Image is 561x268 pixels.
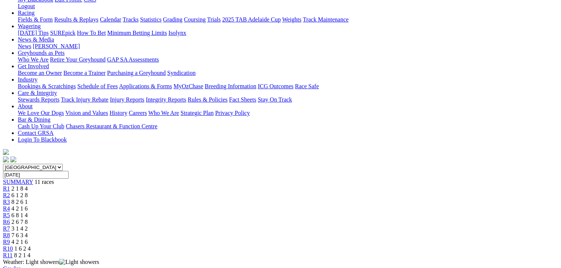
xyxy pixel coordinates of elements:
a: Become a Trainer [63,70,106,76]
a: Coursing [184,16,206,23]
span: 2 6 7 8 [11,219,28,225]
a: Contact GRSA [18,130,53,136]
a: Strategic Plan [181,110,214,116]
a: Breeding Information [205,83,256,89]
a: R2 [3,192,10,198]
a: Track Maintenance [303,16,349,23]
div: News & Media [18,43,558,50]
div: Wagering [18,30,558,36]
a: Trials [207,16,221,23]
a: Get Involved [18,63,49,69]
a: Fact Sheets [229,96,256,103]
a: Become an Owner [18,70,62,76]
a: Careers [129,110,147,116]
span: R1 [3,185,10,192]
a: GAP SA Assessments [107,56,159,63]
a: Tracks [123,16,139,23]
a: Wagering [18,23,41,29]
a: MyOzChase [174,83,203,89]
div: About [18,110,558,116]
a: R11 [3,252,13,258]
div: Get Involved [18,70,558,76]
a: [PERSON_NAME] [33,43,80,49]
a: Retire Your Greyhound [50,56,106,63]
a: Calendar [100,16,121,23]
a: R10 [3,245,13,252]
a: Vision and Values [65,110,108,116]
span: 4 2 1 6 [11,205,28,212]
span: 6 8 1 4 [11,212,28,218]
a: Chasers Restaurant & Function Centre [66,123,157,129]
a: R3 [3,199,10,205]
a: Statistics [140,16,162,23]
a: Who We Are [18,56,49,63]
img: Light showers [59,259,99,265]
a: Fields & Form [18,16,53,23]
span: 4 2 1 6 [11,239,28,245]
a: Care & Integrity [18,90,57,96]
a: R4 [3,205,10,212]
a: Purchasing a Greyhound [107,70,166,76]
a: Integrity Reports [146,96,186,103]
span: 1 6 2 4 [14,245,31,252]
span: 6 1 2 8 [11,192,28,198]
a: R9 [3,239,10,245]
img: facebook.svg [3,156,9,162]
a: News & Media [18,36,54,43]
img: twitter.svg [10,156,16,162]
a: Grading [163,16,182,23]
a: Cash Up Your Club [18,123,64,129]
a: Minimum Betting Limits [107,30,167,36]
a: Applications & Forms [119,83,172,89]
span: 11 races [34,179,54,185]
a: About [18,103,33,109]
a: Industry [18,76,37,83]
a: Syndication [167,70,195,76]
a: Login To Blackbook [18,136,67,143]
a: Stewards Reports [18,96,59,103]
a: News [18,43,31,49]
span: 2 1 8 4 [11,185,28,192]
a: [DATE] Tips [18,30,49,36]
a: How To Bet [77,30,106,36]
a: Schedule of Fees [77,83,118,89]
a: We Love Our Dogs [18,110,64,116]
a: 2025 TAB Adelaide Cup [222,16,281,23]
a: Weights [282,16,301,23]
a: Who We Are [148,110,179,116]
a: Track Injury Rebate [61,96,108,103]
a: R6 [3,219,10,225]
span: 8 2 1 4 [14,252,30,258]
a: Bookings & Scratchings [18,83,76,89]
a: ICG Outcomes [258,83,293,89]
a: R7 [3,225,10,232]
a: Race Safe [295,83,319,89]
a: Logout [18,3,35,9]
a: SUMMARY [3,179,33,185]
a: Greyhounds as Pets [18,50,65,56]
div: Racing [18,16,558,23]
span: Weather: Light showers [3,259,99,265]
a: Stay On Track [258,96,292,103]
span: 7 6 3 4 [11,232,28,238]
div: Industry [18,83,558,90]
span: 8 2 6 1 [11,199,28,205]
a: R8 [3,232,10,238]
div: Greyhounds as Pets [18,56,558,63]
a: Privacy Policy [215,110,250,116]
div: Bar & Dining [18,123,558,130]
div: Care & Integrity [18,96,558,103]
a: SUREpick [50,30,75,36]
a: Bar & Dining [18,116,50,123]
input: Select date [3,171,69,179]
a: R5 [3,212,10,218]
